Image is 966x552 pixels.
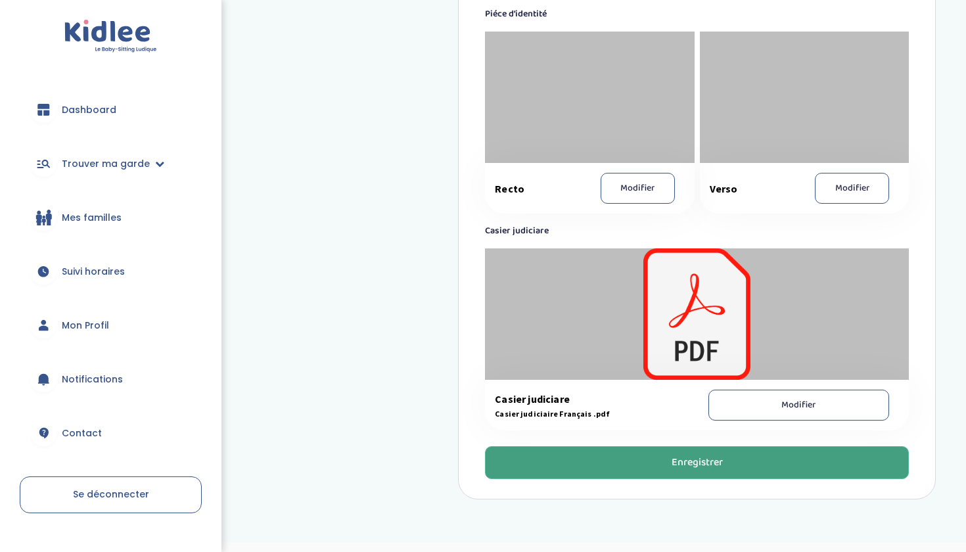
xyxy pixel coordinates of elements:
[495,392,685,405] span: Casier judiciare
[73,488,149,501] span: Se déconnecter
[20,409,202,457] a: Contact
[20,248,202,295] a: Suivi horaires
[20,140,202,187] a: Trouver ma garde
[62,103,116,117] span: Dashboard
[672,455,723,471] div: Enregistrer
[485,7,909,21] label: Piéce d’identité
[20,356,202,403] a: Notifications
[20,86,202,133] a: Dashboard
[495,182,578,195] span: Recto
[62,426,102,440] span: Contact
[20,194,202,241] a: Mes familles
[62,319,109,333] span: Mon Profil
[710,182,793,195] span: Verso
[62,211,122,225] span: Mes familles
[815,173,889,204] button: Modifier
[62,265,125,279] span: Suivi horaires
[20,476,202,513] a: Se déconnecter
[485,224,909,238] label: Casier judiciare
[62,373,123,386] span: Notifications
[495,409,685,419] span: Casier judiciaire Français .pdf
[20,302,202,349] a: Mon Profil
[485,446,909,479] button: Enregistrer
[64,20,157,53] img: logo.svg
[708,390,889,421] button: Modifier
[601,173,675,204] button: Modifier
[62,157,150,171] span: Trouver ma garde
